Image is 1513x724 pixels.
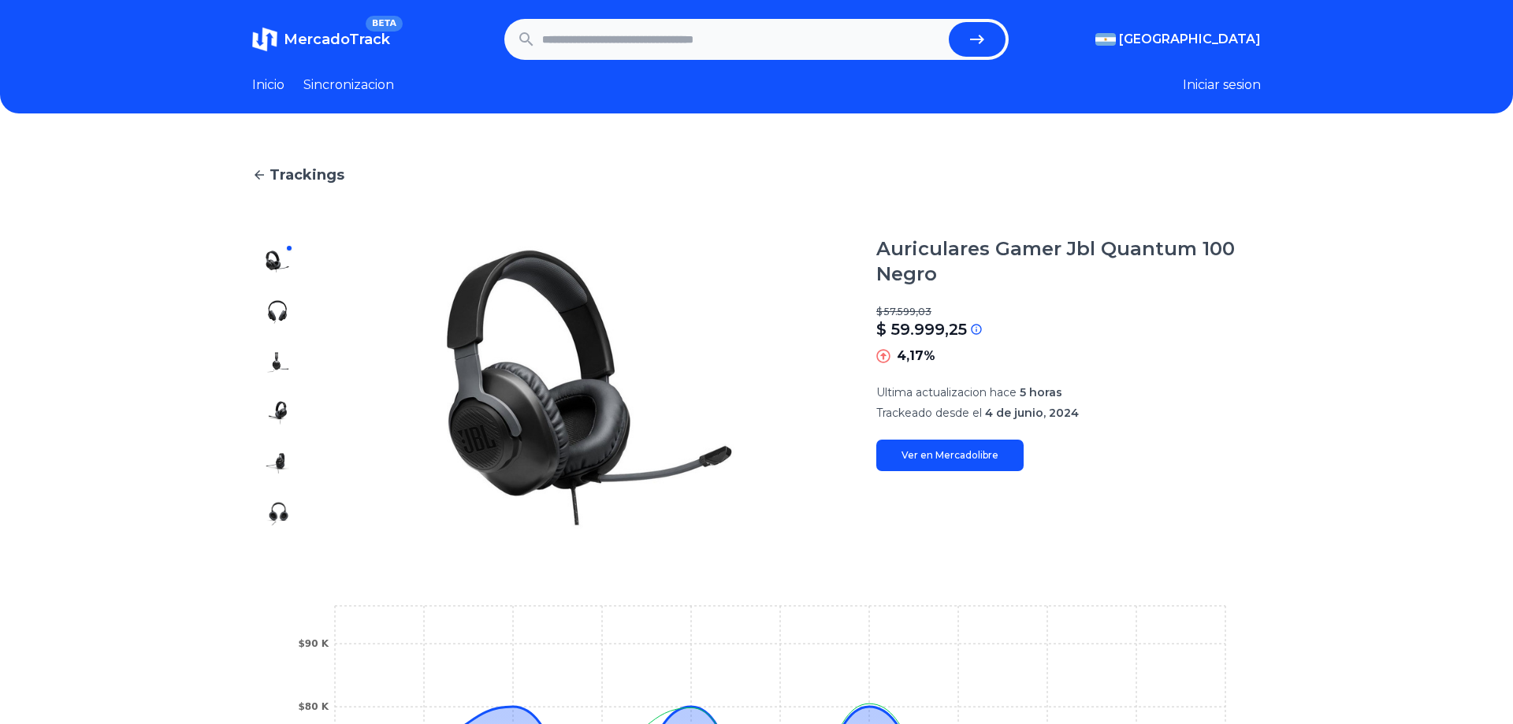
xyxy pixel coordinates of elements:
span: MercadoTrack [284,31,390,48]
button: [GEOGRAPHIC_DATA] [1095,30,1261,49]
a: MercadoTrackBETA [252,27,390,52]
span: Ultima actualizacion hace [876,385,1017,399]
img: Auriculares Gamer Jbl Quantum 100 Negro [334,236,845,539]
p: $ 57.599,03 [876,306,1261,318]
span: Trackings [270,164,344,186]
img: Auriculares Gamer Jbl Quantum 100 Negro [265,350,290,375]
h1: Auriculares Gamer Jbl Quantum 100 Negro [876,236,1261,287]
span: 4 de junio, 2024 [985,406,1079,420]
img: Auriculares Gamer Jbl Quantum 100 Negro [265,451,290,476]
img: Auriculares Gamer Jbl Quantum 100 Negro [265,400,290,425]
span: Trackeado desde el [876,406,982,420]
img: Auriculares Gamer Jbl Quantum 100 Negro [265,249,290,274]
img: Auriculares Gamer Jbl Quantum 100 Negro [265,299,290,325]
tspan: $80 K [298,701,329,712]
tspan: $90 K [298,638,329,649]
a: Inicio [252,76,284,95]
a: Ver en Mercadolibre [876,440,1024,471]
img: Auriculares Gamer Jbl Quantum 100 Negro [265,501,290,526]
span: [GEOGRAPHIC_DATA] [1119,30,1261,49]
a: Sincronizacion [303,76,394,95]
span: 5 horas [1020,385,1062,399]
span: BETA [366,16,403,32]
img: MercadoTrack [252,27,277,52]
button: Iniciar sesion [1183,76,1261,95]
p: $ 59.999,25 [876,318,967,340]
img: Argentina [1095,33,1116,46]
a: Trackings [252,164,1261,186]
p: 4,17% [897,347,935,366]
